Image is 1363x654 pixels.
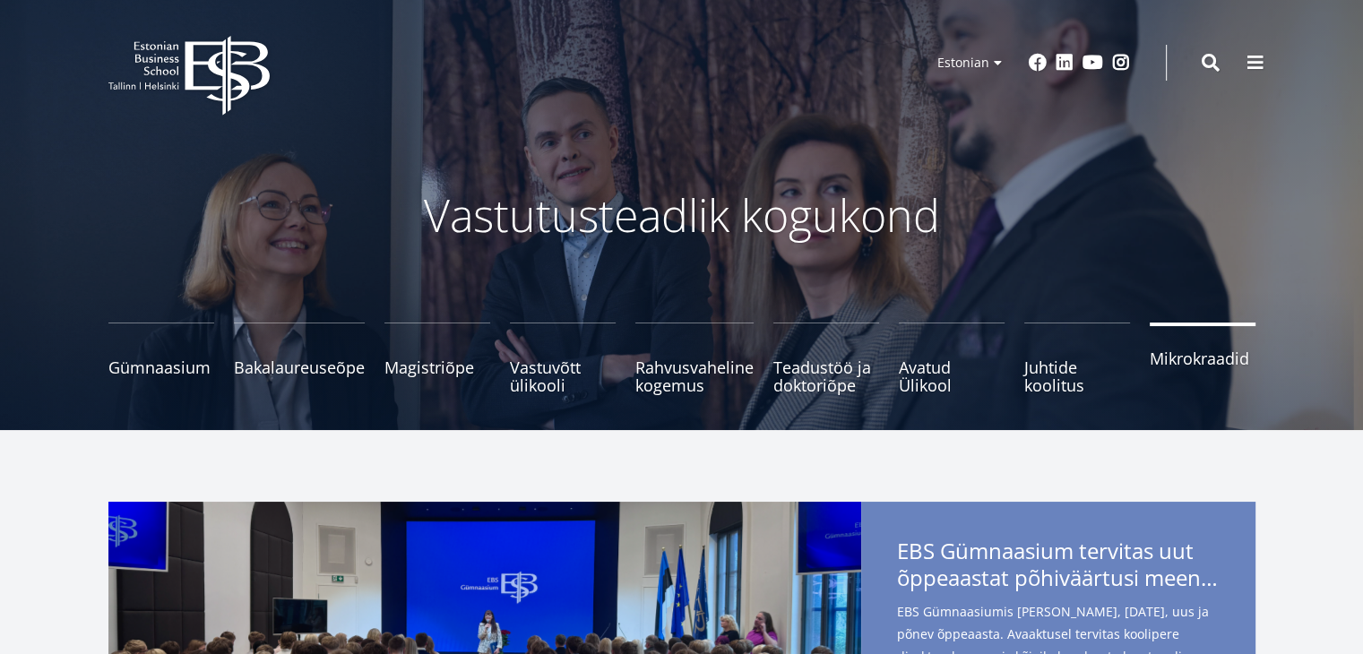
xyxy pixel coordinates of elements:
[234,358,365,376] span: Bakalaureuseõpe
[1112,54,1130,72] a: Instagram
[897,538,1220,597] span: EBS Gümnaasium tervitas uut
[1029,54,1047,72] a: Facebook
[510,358,616,394] span: Vastuvõtt ülikooli
[899,358,1005,394] span: Avatud Ülikool
[384,358,490,376] span: Magistriõpe
[1083,54,1103,72] a: Youtube
[108,323,214,394] a: Gümnaasium
[773,358,879,394] span: Teadustöö ja doktoriõpe
[384,323,490,394] a: Magistriõpe
[108,358,214,376] span: Gümnaasium
[207,188,1157,242] p: Vastutusteadlik kogukond
[1150,349,1255,367] span: Mikrokraadid
[899,323,1005,394] a: Avatud Ülikool
[635,323,754,394] a: Rahvusvaheline kogemus
[897,564,1220,591] span: õppeaastat põhiväärtusi meenutades
[1024,323,1130,394] a: Juhtide koolitus
[1024,358,1130,394] span: Juhtide koolitus
[234,323,365,394] a: Bakalaureuseõpe
[635,358,754,394] span: Rahvusvaheline kogemus
[510,323,616,394] a: Vastuvõtt ülikooli
[1056,54,1074,72] a: Linkedin
[1150,323,1255,394] a: Mikrokraadid
[773,323,879,394] a: Teadustöö ja doktoriõpe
